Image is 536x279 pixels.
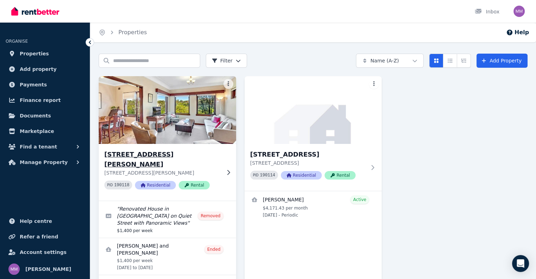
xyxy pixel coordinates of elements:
[20,49,49,58] span: Properties
[118,29,147,36] a: Properties
[260,173,275,178] code: 190114
[370,57,399,64] span: Name (A-Z)
[20,142,57,151] span: Find a tenant
[104,150,221,169] h3: [STREET_ADDRESS][PERSON_NAME]
[135,181,176,189] span: Residential
[20,248,67,256] span: Account settings
[281,171,322,180] span: Residential
[6,47,84,61] a: Properties
[513,6,525,17] img: Mark Moore
[114,183,129,188] code: 190118
[20,111,51,120] span: Documents
[6,230,84,244] a: Refer a friend
[20,158,68,166] span: Manage Property
[20,217,52,225] span: Help centre
[99,201,236,238] a: Edit listing: Renovated House in Cammeray on Quiet Street with Panoramic Views
[457,54,471,68] button: Expanded list view
[11,6,59,17] img: RentBetter
[25,265,71,273] span: [PERSON_NAME]
[6,214,84,228] a: Help centre
[179,181,210,189] span: Rental
[20,127,54,135] span: Marketplace
[245,191,382,222] a: View details for Adriana Benedetti
[245,76,382,191] a: 44 Cairo Street, Cammeray[STREET_ADDRESS][STREET_ADDRESS]PID 190114ResidentialRental
[325,171,356,180] span: Rental
[429,54,471,68] div: View options
[6,155,84,169] button: Manage Property
[99,76,236,201] a: 7 Churchill Crescent, Cammeray[STREET_ADDRESS][PERSON_NAME][STREET_ADDRESS][PERSON_NAME]PID 19011...
[206,54,247,68] button: Filter
[250,150,366,159] h3: [STREET_ADDRESS]
[99,238,236,275] a: View details for Killian Meade and Fiona Coldrey
[95,74,239,146] img: 7 Churchill Crescent, Cammeray
[253,173,259,177] small: PID
[443,54,457,68] button: Compact list view
[476,54,528,68] a: Add Property
[6,62,84,76] a: Add property
[250,159,366,166] p: [STREET_ADDRESS]
[512,255,529,272] div: Open Intercom Messenger
[104,169,221,176] p: [STREET_ADDRESS][PERSON_NAME]
[6,78,84,92] a: Payments
[6,109,84,123] a: Documents
[20,80,47,89] span: Payments
[356,54,424,68] button: Name (A-Z)
[223,79,233,89] button: More options
[8,263,20,275] img: Mark Moore
[20,65,57,73] span: Add property
[429,54,443,68] button: Card view
[107,183,113,187] small: PID
[245,76,382,144] img: 44 Cairo Street, Cammeray
[90,23,155,42] nav: Breadcrumb
[6,124,84,138] a: Marketplace
[506,28,529,37] button: Help
[475,8,499,15] div: Inbox
[20,232,58,241] span: Refer a friend
[6,39,28,44] span: ORGANISE
[369,79,379,89] button: More options
[20,96,61,104] span: Finance report
[6,245,84,259] a: Account settings
[6,140,84,154] button: Find a tenant
[212,57,233,64] span: Filter
[6,93,84,107] a: Finance report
